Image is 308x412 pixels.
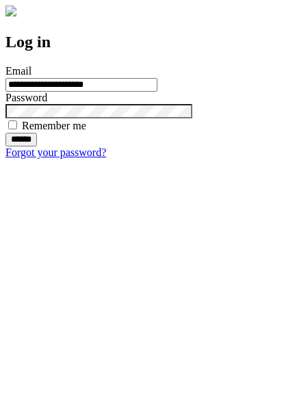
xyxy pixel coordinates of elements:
label: Remember me [22,120,86,131]
label: Password [5,92,47,103]
h2: Log in [5,33,303,51]
img: logo-4e3dc11c47720685a147b03b5a06dd966a58ff35d612b21f08c02c0306f2b779.png [5,5,16,16]
a: Forgot your password? [5,146,106,158]
label: Email [5,65,31,77]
